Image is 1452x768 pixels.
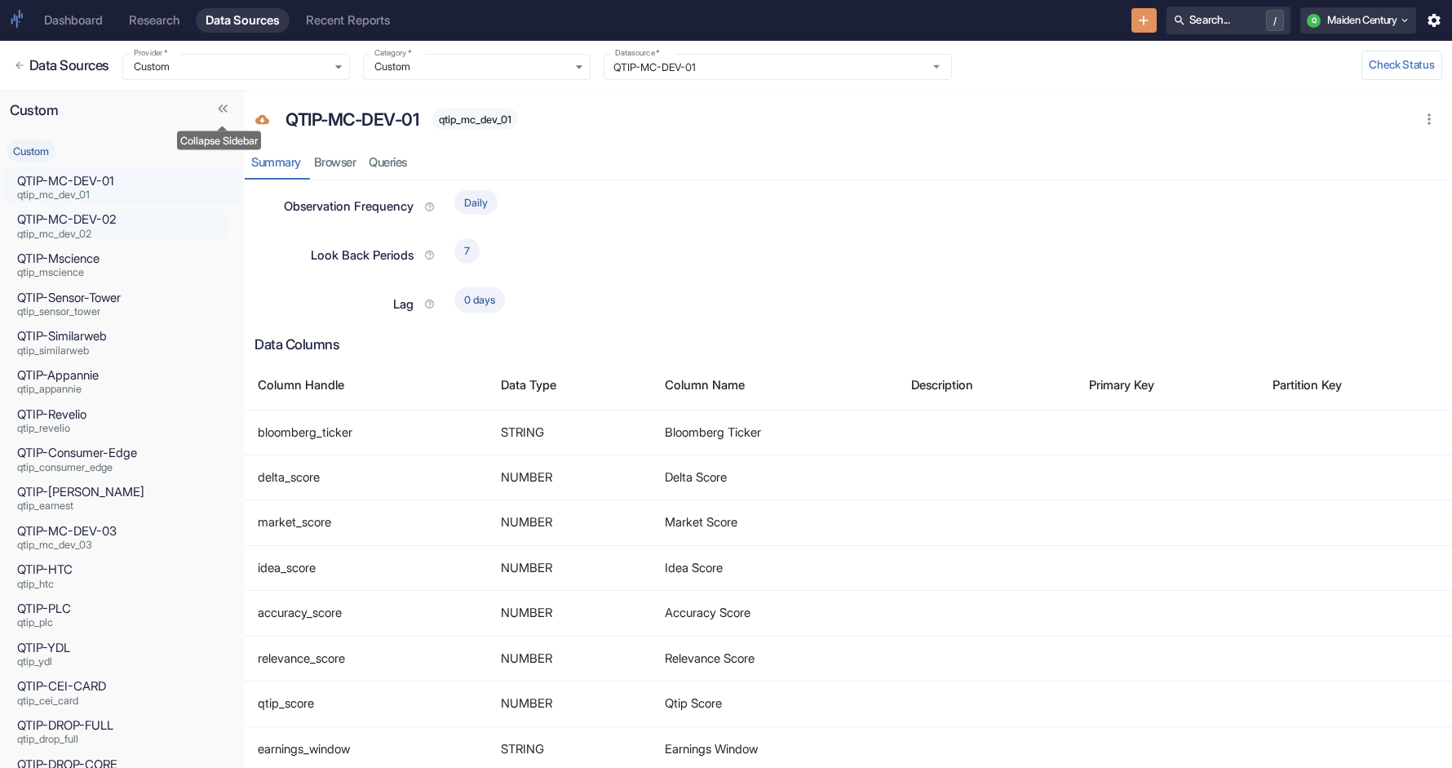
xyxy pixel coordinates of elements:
a: QTIP-HTCqtip_htc [3,557,241,593]
p: QTIP-MC-DEV-03 [17,522,228,540]
div: Q [1307,14,1321,28]
td: relevance_score [245,636,488,681]
p: QTIP-MC-DEV-02 [17,211,228,229]
td: Accuracy Score [652,591,898,636]
a: Queries [362,146,414,180]
td: NUMBER [488,591,652,636]
div: Collapse Sidebar [177,131,261,150]
p: Look Back Periods [311,246,414,264]
th: Partition Key [1259,362,1452,410]
button: New Resource [1131,8,1157,33]
span: 7 [454,245,480,257]
span: qtip_appannie [17,384,228,395]
span: qtip_revelio [17,424,228,434]
p: QTIP-YDL [17,639,228,657]
h6: Data Columns [255,336,1442,353]
th: Description [898,362,1075,410]
td: Bloomberg Ticker [652,410,898,455]
span: qtip_mscience [17,268,228,278]
td: Market Score [652,500,898,545]
p: QTIP-Similarweb [17,327,228,345]
td: idea_score [245,545,488,590]
th: Column Handle [245,362,488,410]
p: QTIP-CEI-CARD [17,677,228,695]
div: resource tabs [245,146,1452,180]
a: Browser [308,146,363,180]
p: QTIP-PLC [17,600,228,618]
a: QTIP-Appannieqtip_appannie [3,363,241,399]
button: QMaiden Century [1300,7,1416,33]
p: QTIP-Sensor-Tower [17,289,228,307]
th: Column Name [652,362,898,410]
span: qtip_htc [17,579,228,590]
label: Category [374,47,411,59]
a: QTIP-Revelioqtip_revelio [3,402,241,437]
td: bloomberg_ticker [245,410,488,455]
a: QTIP-Sensor-Towerqtip_sensor_tower [3,285,241,321]
label: Datasource [615,47,660,59]
a: QTIP-MC-DEV-01qtip_mc_dev_01 [3,168,241,204]
span: qtip_ydl [17,657,228,668]
a: QTIP-MC-DEV-02qtip_mc_dev_02 [3,207,241,243]
h6: Data Sources [29,57,109,73]
p: QTIP-MC-DEV-01 [286,107,418,133]
a: QTIP-Consumer-Edgeqtip_consumer_edge [3,441,241,477]
span: qtip_cei_card [17,696,228,707]
a: QTIP-[PERSON_NAME]qtip_earnest [3,480,241,516]
button: Open [927,57,946,77]
a: QTIP-Similarwebqtip_similarweb [3,324,241,360]
td: qtip_score [245,681,488,726]
td: Relevance Score [652,636,898,681]
td: NUMBER [488,500,652,545]
td: Idea Score [652,545,898,590]
th: Data Type [488,362,652,410]
span: 0 days [454,294,505,306]
label: Provider [134,47,167,59]
div: Summary [251,155,301,171]
a: QTIP-MC-DEV-03qtip_mc_dev_03 [3,518,241,554]
p: QTIP-[PERSON_NAME] [17,483,228,501]
td: Delta Score [652,455,898,499]
div: Custom [122,54,350,80]
span: qtip_mc_dev_01 [17,190,228,201]
a: Recent Reports [296,8,400,33]
span: qtip_similarweb [17,346,228,357]
span: Custom [7,145,55,158]
a: QTIP-CEI-CARDqtip_cei_card [3,674,241,710]
span: qtip_mc_dev_02 [17,229,228,240]
div: Recent Reports [306,13,390,28]
button: Check Status [1361,51,1442,80]
div: Custom [363,54,591,80]
a: QTIP-DROP-FULLqtip_drop_full [3,713,241,749]
a: QTIP-YDLqtip_ydl [3,635,241,671]
p: QTIP-DROP-FULL [17,717,228,735]
td: NUMBER [488,636,652,681]
a: Dashboard [34,8,113,33]
th: Primary Key [1076,362,1260,410]
span: qtip_sensor_tower [17,307,228,317]
a: Research [119,8,189,33]
p: QTIP-Mscience [17,250,228,268]
span: Data Source [255,113,269,130]
span: qtip_drop_full [17,735,228,745]
span: qtip_mc_dev_03 [17,540,228,551]
p: Observation Frequency [284,198,414,215]
p: QTIP-HTC [17,561,228,579]
button: Search.../ [1166,7,1290,34]
a: Data Sources [196,8,290,33]
span: qtip_earnest [17,501,228,512]
h6: Custom [10,102,210,118]
td: STRING [488,410,652,455]
a: QTIP-PLCqtip_plc [3,597,241,633]
div: Research [129,13,179,28]
td: market_score [245,500,488,545]
p: QTIP-Revelio [17,406,228,424]
button: Collapse Sidebar [210,96,235,121]
button: Back to Datasets [10,55,29,75]
p: QTIP-Appannie [17,366,228,384]
div: Dashboard [44,13,103,28]
p: QTIP-Consumer-Edge [17,444,228,462]
div: Data Sources [206,13,280,28]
